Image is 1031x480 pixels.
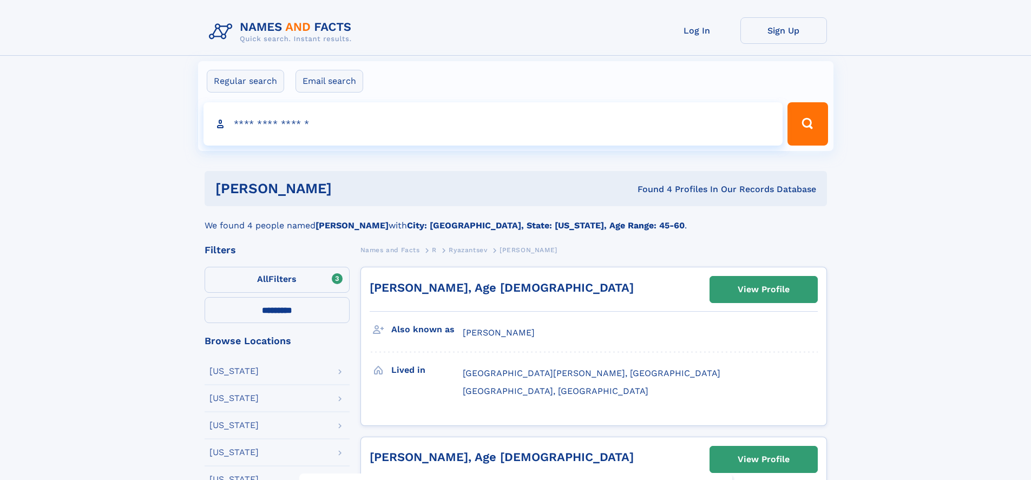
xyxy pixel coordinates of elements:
div: [US_STATE] [209,394,259,403]
b: [PERSON_NAME] [316,220,389,231]
div: We found 4 people named with . [205,206,827,232]
h1: [PERSON_NAME] [215,182,485,195]
a: Ryazantsev [449,243,487,257]
h3: Lived in [391,361,463,379]
a: Log In [654,17,740,44]
div: Filters [205,245,350,255]
div: Browse Locations [205,336,350,346]
div: View Profile [738,277,790,302]
span: [PERSON_NAME] [463,327,535,338]
img: Logo Names and Facts [205,17,360,47]
label: Regular search [207,70,284,93]
div: Found 4 Profiles In Our Records Database [484,183,816,195]
a: [PERSON_NAME], Age [DEMOGRAPHIC_DATA] [370,281,634,294]
label: Filters [205,267,350,293]
div: View Profile [738,447,790,472]
a: View Profile [710,446,817,472]
a: View Profile [710,277,817,303]
b: City: [GEOGRAPHIC_DATA], State: [US_STATE], Age Range: 45-60 [407,220,685,231]
span: All [257,274,268,284]
h3: Also known as [391,320,463,339]
span: [GEOGRAPHIC_DATA][PERSON_NAME], [GEOGRAPHIC_DATA] [463,368,720,378]
span: [GEOGRAPHIC_DATA], [GEOGRAPHIC_DATA] [463,386,648,396]
a: Sign Up [740,17,827,44]
label: Email search [295,70,363,93]
a: R [432,243,437,257]
button: Search Button [787,102,828,146]
span: Ryazantsev [449,246,487,254]
div: [US_STATE] [209,421,259,430]
span: R [432,246,437,254]
span: [PERSON_NAME] [500,246,557,254]
a: Names and Facts [360,243,420,257]
input: search input [203,102,783,146]
div: [US_STATE] [209,448,259,457]
a: [PERSON_NAME], Age [DEMOGRAPHIC_DATA] [370,450,634,464]
div: [US_STATE] [209,367,259,376]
